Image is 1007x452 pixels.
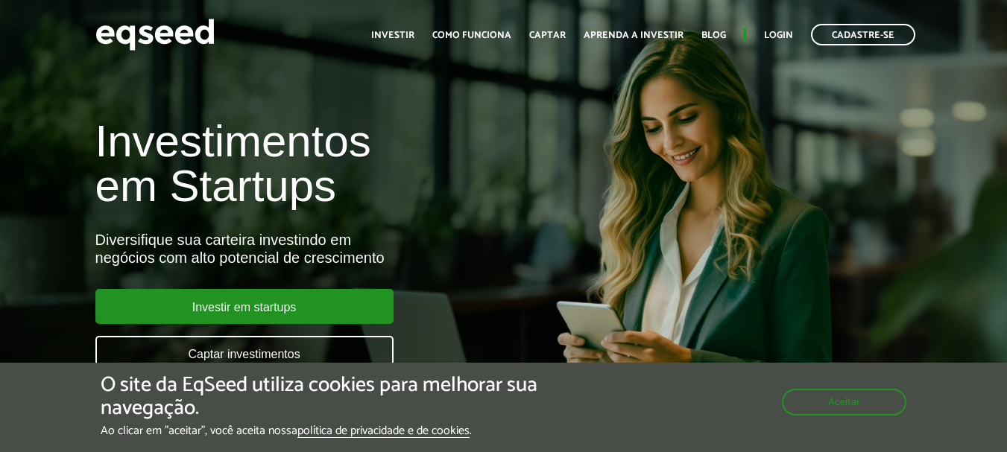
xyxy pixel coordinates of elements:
a: Como funciona [432,31,511,40]
p: Ao clicar em "aceitar", você aceita nossa . [101,424,584,438]
div: Diversifique sua carteira investindo em negócios com alto potencial de crescimento [95,231,577,267]
img: EqSeed [95,15,215,54]
h5: O site da EqSeed utiliza cookies para melhorar sua navegação. [101,374,584,420]
a: Login [764,31,793,40]
a: política de privacidade e de cookies [297,425,470,438]
a: Blog [701,31,726,40]
button: Aceitar [782,389,906,416]
h1: Investimentos em Startups [95,119,577,209]
a: Captar investimentos [95,336,394,371]
a: Investir em startups [95,289,394,324]
a: Cadastre-se [811,24,915,45]
a: Investir [371,31,414,40]
a: Captar [529,31,566,40]
a: Aprenda a investir [584,31,684,40]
